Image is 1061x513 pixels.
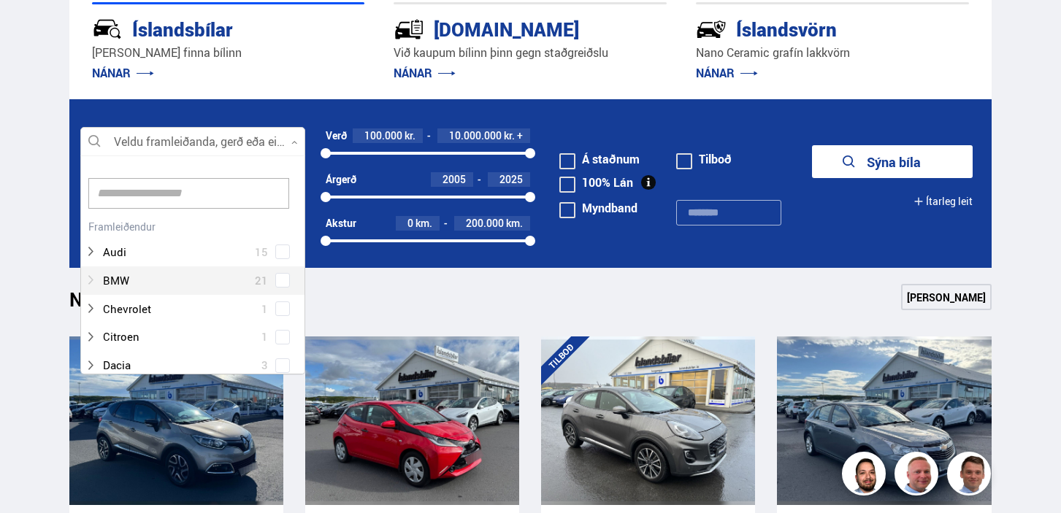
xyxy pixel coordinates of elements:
img: siFngHWaQ9KaOqBr.png [897,454,941,498]
span: 1 [261,298,268,320]
span: 100.000 [364,128,402,142]
span: 15 [255,242,268,263]
div: Verð [326,130,347,142]
button: Ítarleg leit [913,185,973,217]
div: [DOMAIN_NAME] [394,15,615,41]
button: Opna LiveChat spjallviðmót [12,6,55,50]
span: 21 [255,270,268,291]
label: Á staðnum [559,153,640,165]
span: 10.000.000 [449,128,502,142]
h1: Nýtt á skrá [69,288,186,319]
span: 0 [407,216,413,230]
p: Við kaupum bílinn þinn gegn staðgreiðslu [394,45,667,61]
span: km. [415,217,432,229]
span: 3 [261,355,268,376]
img: nhp88E3Fdnt1Opn2.png [844,454,888,498]
span: kr. [405,130,415,142]
a: NÁNAR [92,65,154,81]
label: Tilboð [676,153,732,165]
label: Myndband [559,202,637,214]
span: kr. [504,130,515,142]
a: NÁNAR [394,65,456,81]
img: -Svtn6bYgwAsiwNX.svg [696,14,727,45]
div: Akstur [326,217,356,229]
p: [PERSON_NAME] finna bílinn [92,45,365,61]
button: Sýna bíla [812,145,973,178]
span: km. [506,217,523,229]
img: tr5P-W3DuiFaO7aO.svg [394,14,424,45]
img: FbJEzSuNWCJXmdc-.webp [949,454,993,498]
span: 200.000 [466,216,504,230]
span: 2005 [443,172,466,186]
div: Íslandsbílar [92,15,313,41]
span: 2025 [499,172,523,186]
img: JRvxyua_JYH6wB4c.svg [92,14,123,45]
p: Nano Ceramic grafín lakkvörn [696,45,969,61]
a: [PERSON_NAME] [901,284,992,310]
span: 1 [261,326,268,347]
div: Íslandsvörn [696,15,917,41]
div: Árgerð [326,174,356,185]
a: NÁNAR [696,65,758,81]
label: 100% Lán [559,177,633,188]
span: + [517,130,523,142]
